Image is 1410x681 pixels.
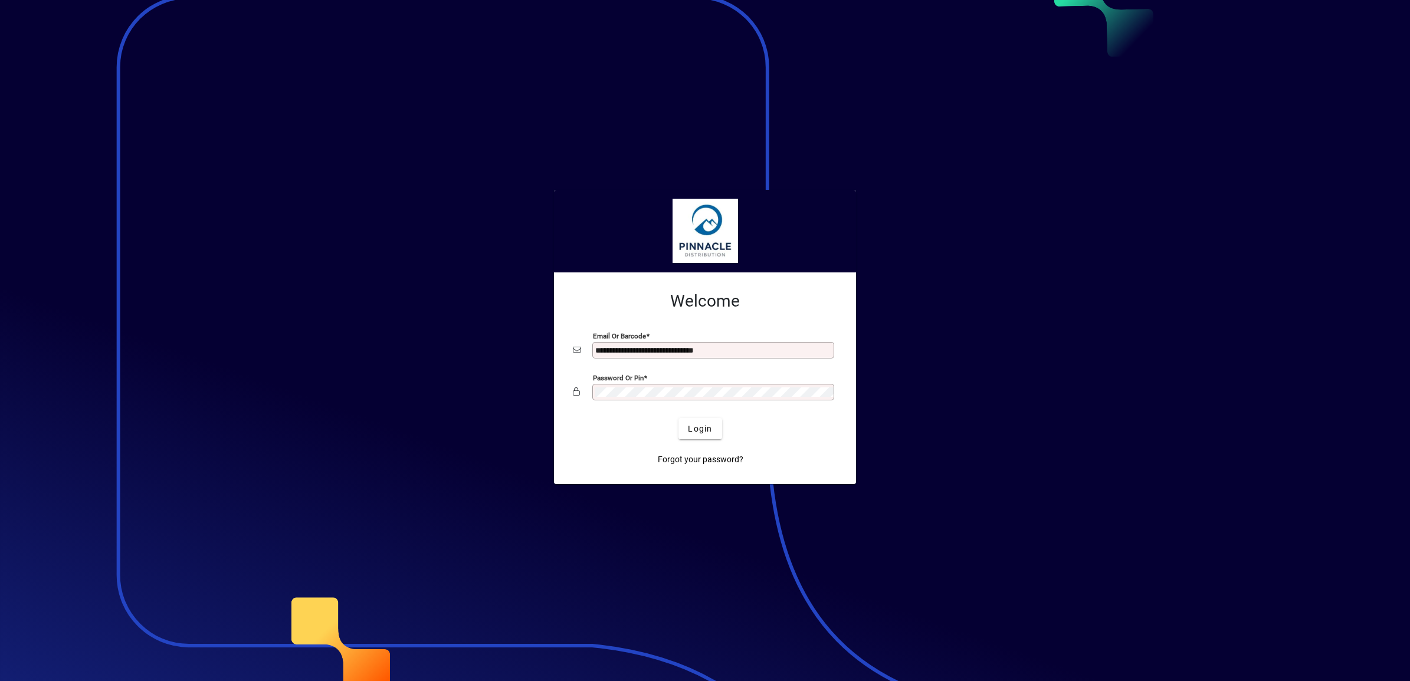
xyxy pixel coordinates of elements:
h2: Welcome [573,291,837,311]
button: Login [678,418,722,439]
span: Forgot your password? [658,453,743,466]
mat-label: Email or Barcode [593,332,646,340]
a: Forgot your password? [653,449,748,470]
span: Login [688,423,712,435]
mat-label: Password or Pin [593,374,644,382]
